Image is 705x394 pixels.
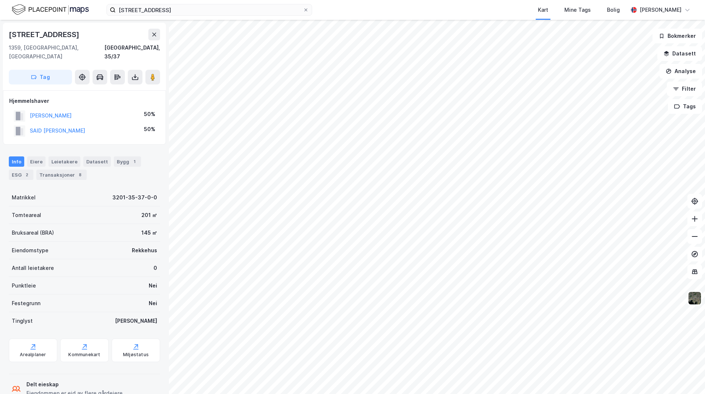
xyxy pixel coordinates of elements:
[12,228,54,237] div: Bruksareal (BRA)
[144,125,155,134] div: 50%
[153,264,157,272] div: 0
[114,156,141,167] div: Bygg
[9,156,24,167] div: Info
[112,193,157,202] div: 3201-35-37-0-0
[668,359,705,394] iframe: Chat Widget
[9,29,81,40] div: [STREET_ADDRESS]
[9,170,33,180] div: ESG
[27,156,46,167] div: Eiere
[564,6,591,14] div: Mine Tags
[538,6,548,14] div: Kart
[131,158,138,165] div: 1
[83,156,111,167] div: Datasett
[149,281,157,290] div: Nei
[652,29,702,43] button: Bokmerker
[12,246,48,255] div: Eiendomstype
[141,211,157,220] div: 201 ㎡
[12,299,40,308] div: Festegrunn
[668,99,702,114] button: Tags
[115,317,157,325] div: [PERSON_NAME]
[123,352,149,358] div: Miljøstatus
[12,317,33,325] div: Tinglyst
[20,352,46,358] div: Arealplaner
[12,3,89,16] img: logo.f888ab2527a4732fd821a326f86c7f29.svg
[132,246,157,255] div: Rekkehus
[141,228,157,237] div: 145 ㎡
[12,211,41,220] div: Tomteareal
[659,64,702,79] button: Analyse
[48,156,80,167] div: Leietakere
[36,170,87,180] div: Transaksjoner
[144,110,155,119] div: 50%
[9,43,104,61] div: 1359, [GEOGRAPHIC_DATA], [GEOGRAPHIC_DATA]
[149,299,157,308] div: Nei
[68,352,100,358] div: Kommunekart
[667,82,702,96] button: Filter
[26,380,123,389] div: Delt eieskap
[640,6,681,14] div: [PERSON_NAME]
[668,359,705,394] div: Kontrollprogram for chat
[76,171,84,178] div: 8
[688,291,702,305] img: 9k=
[12,281,36,290] div: Punktleie
[9,97,160,105] div: Hjemmelshaver
[9,70,72,84] button: Tag
[12,264,54,272] div: Antall leietakere
[607,6,620,14] div: Bolig
[116,4,303,15] input: Søk på adresse, matrikkel, gårdeiere, leietakere eller personer
[657,46,702,61] button: Datasett
[12,193,36,202] div: Matrikkel
[23,171,30,178] div: 2
[104,43,160,61] div: [GEOGRAPHIC_DATA], 35/37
